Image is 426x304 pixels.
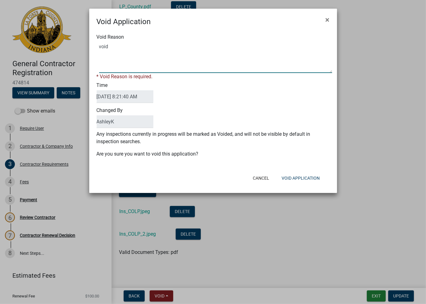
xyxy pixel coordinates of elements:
span: × [326,15,330,24]
p: Any inspections currently in progress will be marked as Voided, and will not be visible by defaul... [97,131,330,145]
input: DateTime [97,90,153,103]
div: * Void Reason is required. [97,73,330,80]
button: Cancel [248,173,274,184]
label: Changed By [97,108,153,128]
input: ClosedBy [97,115,153,128]
label: Void Reason [97,35,124,40]
p: Are you sure you want to void this application? [97,150,330,158]
h4: Void Application [97,16,151,27]
label: Time [97,83,153,103]
button: Void Application [277,173,325,184]
button: Close [321,11,335,28]
textarea: Void Reason [99,42,332,73]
